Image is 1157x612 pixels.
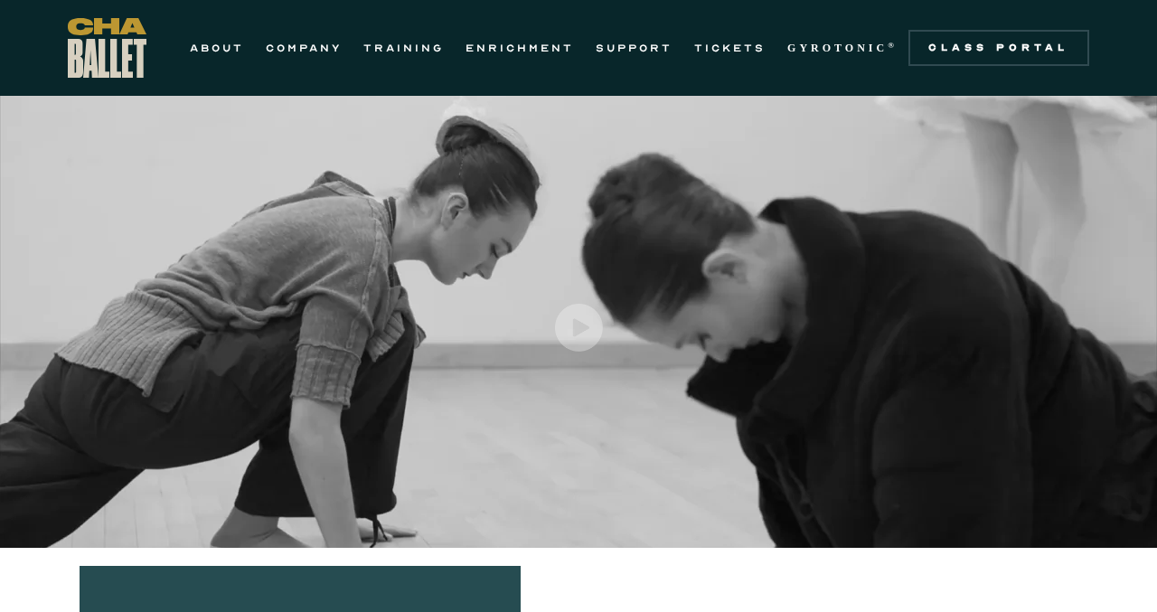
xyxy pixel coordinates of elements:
[919,41,1078,55] div: Class Portal
[787,42,888,54] strong: GYROTONIC
[596,37,673,59] a: SUPPORT
[908,30,1089,66] a: Class Portal
[694,37,766,59] a: TICKETS
[68,18,146,78] a: home
[787,37,898,59] a: GYROTONIC®
[466,37,574,59] a: ENRICHMENT
[363,37,444,59] a: TRAINING
[266,37,342,59] a: COMPANY
[190,37,244,59] a: ABOUT
[888,41,898,50] sup: ®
